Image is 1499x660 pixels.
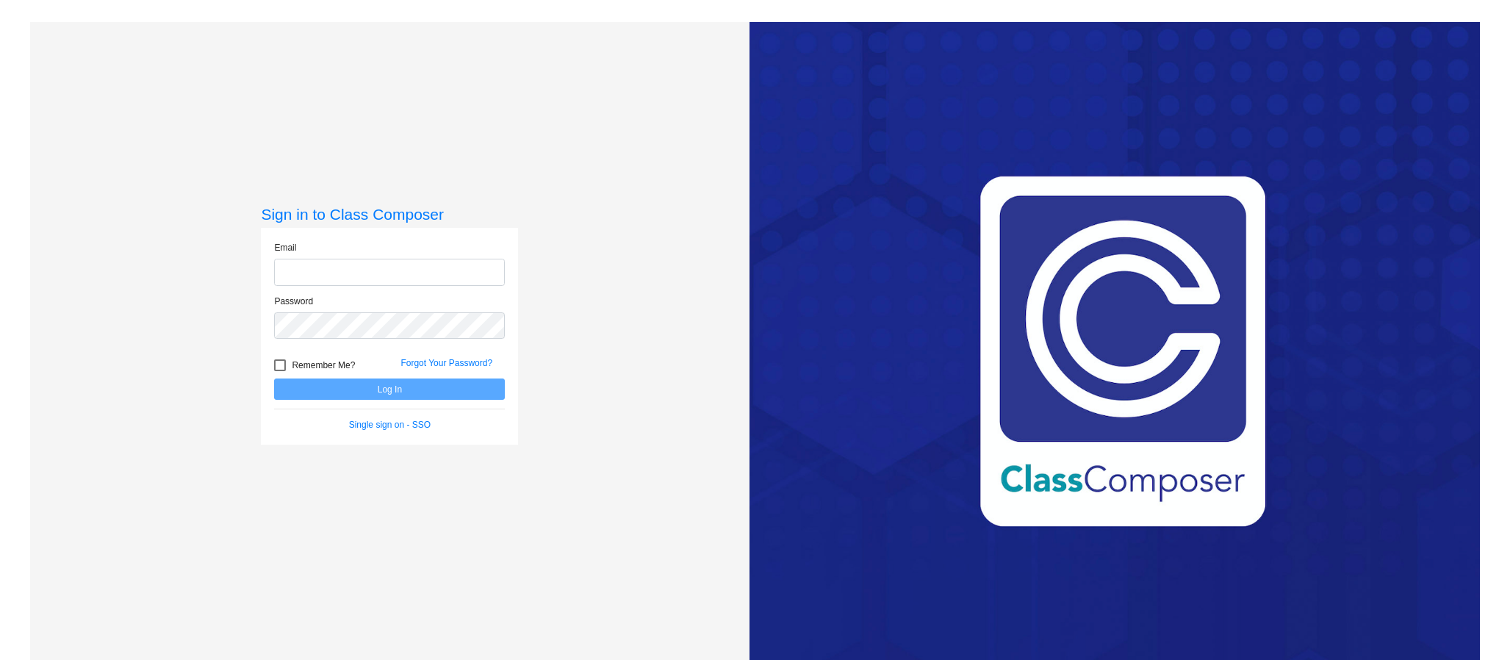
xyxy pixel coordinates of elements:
[274,379,505,400] button: Log In
[274,241,296,254] label: Email
[400,358,492,368] a: Forgot Your Password?
[274,295,313,308] label: Password
[261,205,518,223] h3: Sign in to Class Composer
[292,356,355,374] span: Remember Me?
[349,420,431,430] a: Single sign on - SSO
